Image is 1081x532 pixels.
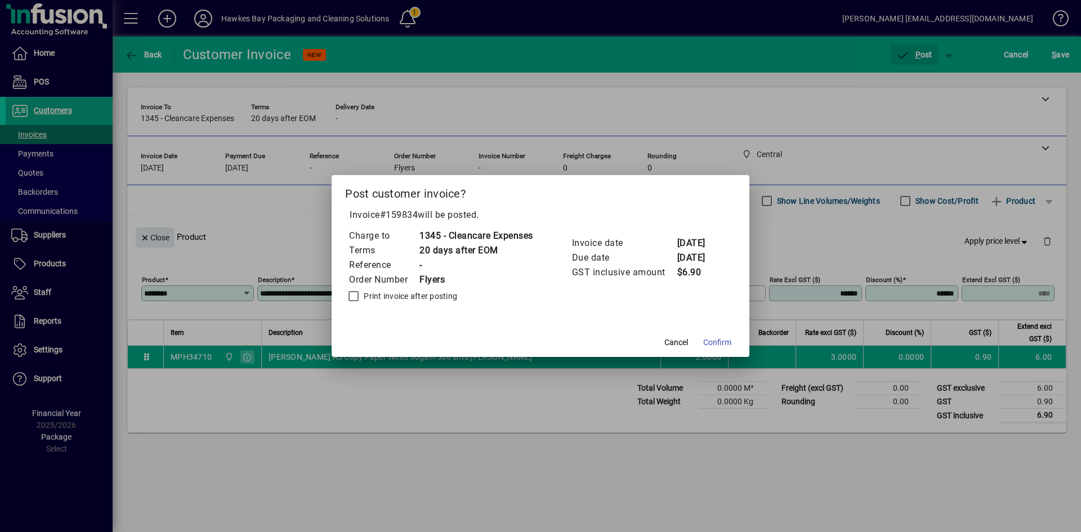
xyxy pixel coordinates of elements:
[419,258,533,272] td: -
[699,332,736,352] button: Confirm
[349,243,419,258] td: Terms
[349,229,419,243] td: Charge to
[349,272,419,287] td: Order Number
[419,243,533,258] td: 20 days after EOM
[571,265,677,280] td: GST inclusive amount
[677,251,722,265] td: [DATE]
[658,332,694,352] button: Cancel
[332,175,749,208] h2: Post customer invoice?
[419,272,533,287] td: Flyers
[419,229,533,243] td: 1345 - Cleancare Expenses
[349,258,419,272] td: Reference
[677,236,722,251] td: [DATE]
[703,337,731,348] span: Confirm
[571,236,677,251] td: Invoice date
[571,251,677,265] td: Due date
[345,208,736,222] p: Invoice will be posted .
[677,265,722,280] td: $6.90
[664,337,688,348] span: Cancel
[361,290,457,302] label: Print invoice after posting
[380,209,418,220] span: #159834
